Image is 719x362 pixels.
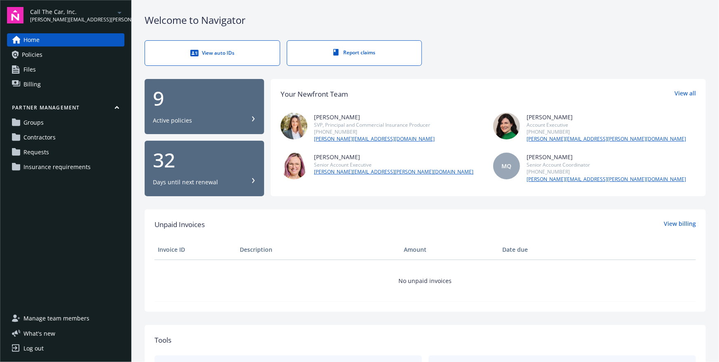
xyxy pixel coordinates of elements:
[23,116,44,129] span: Groups
[281,153,307,179] img: photo
[314,135,435,143] a: [PERSON_NAME][EMAIL_ADDRESS][DOMAIN_NAME]
[527,113,686,121] div: [PERSON_NAME]
[30,7,124,23] button: Call The Car, Inc.[PERSON_NAME][EMAIL_ADDRESS][PERSON_NAME][DOMAIN_NAME]arrowDropDown
[7,48,124,61] a: Policies
[7,312,124,325] a: Manage team members
[7,146,124,159] a: Requests
[7,116,124,129] a: Groups
[281,89,348,100] div: Your Newfront Team
[527,168,686,175] div: [PHONE_NUMBER]
[23,146,49,159] span: Requests
[7,104,124,114] button: Partner management
[23,329,55,338] span: What ' s new
[314,153,473,161] div: [PERSON_NAME]
[145,141,264,196] button: 32Days until next renewal
[237,240,400,260] th: Description
[30,16,115,23] span: [PERSON_NAME][EMAIL_ADDRESS][PERSON_NAME][DOMAIN_NAME]
[7,329,68,338] button: What's new
[7,78,124,91] a: Billing
[527,176,686,183] a: [PERSON_NAME][EMAIL_ADDRESS][PERSON_NAME][DOMAIN_NAME]
[22,48,42,61] span: Policies
[23,33,40,46] span: Home
[145,40,280,66] a: View auto IDs
[155,240,237,260] th: Invoice ID
[314,128,435,135] div: [PHONE_NUMBER]
[145,13,706,27] div: Welcome to Navigator
[153,178,218,186] div: Days until next renewal
[30,7,115,16] span: Call The Car, Inc.
[155,335,696,346] div: Tools
[145,79,264,135] button: 9Active policies
[527,153,686,161] div: [PERSON_NAME]
[304,49,405,56] div: Report claims
[314,168,473,176] a: [PERSON_NAME][EMAIL_ADDRESS][PERSON_NAME][DOMAIN_NAME]
[314,113,435,121] div: [PERSON_NAME]
[162,49,263,57] div: View auto IDs
[664,219,696,230] a: View billing
[23,160,91,174] span: Insurance requirements
[23,78,41,91] span: Billing
[153,88,256,108] div: 9
[314,161,473,168] div: Senior Account Executive
[314,121,435,128] div: SVP, Principal and Commercial Insurance Producer
[527,128,686,135] div: [PHONE_NUMBER]
[7,131,124,144] a: Contractors
[527,135,686,143] a: [PERSON_NAME][EMAIL_ADDRESS][PERSON_NAME][DOMAIN_NAME]
[7,63,124,76] a: Files
[400,240,499,260] th: Amount
[115,7,124,17] a: arrowDropDown
[153,150,256,170] div: 32
[155,260,696,302] td: No unpaid invoices
[7,160,124,174] a: Insurance requirements
[23,342,44,355] div: Log out
[23,131,56,144] span: Contractors
[7,33,124,46] a: Home
[527,121,686,128] div: Account Executive
[281,113,307,139] img: photo
[23,312,89,325] span: Manage team members
[153,116,192,125] div: Active policies
[675,89,696,100] a: View all
[287,40,422,66] a: Report claims
[155,219,205,230] span: Unpaid Invoices
[527,161,686,168] div: Senior Account Coordinator
[502,162,512,170] span: MQ
[499,240,581,260] th: Date due
[493,113,520,139] img: photo
[23,63,36,76] span: Files
[7,7,23,23] img: navigator-logo.svg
